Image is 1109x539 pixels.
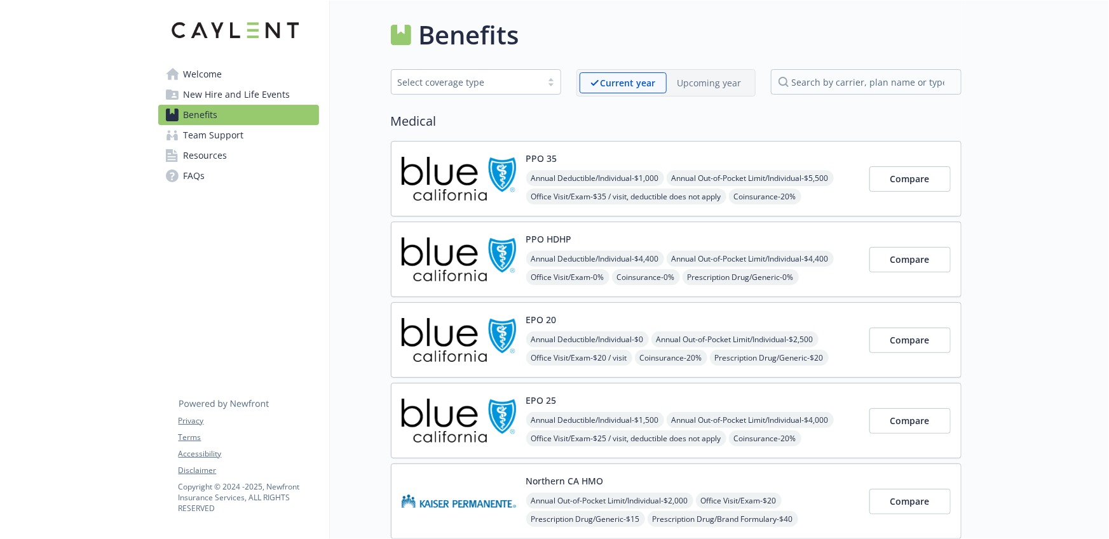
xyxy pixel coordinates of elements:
[402,313,516,367] img: Blue Shield of California carrier logo
[184,145,228,166] span: Resources
[402,394,516,448] img: Blue Shield of California carrier logo
[184,166,205,186] span: FAQs
[890,495,930,507] span: Compare
[526,394,557,407] button: EPO 25
[158,125,319,145] a: Team Support
[869,489,951,514] button: Compare
[526,189,726,204] span: Office Visit/Exam - $35 / visit, deductible does not apply
[526,511,645,527] span: Prescription Drug/Generic - $15
[526,232,572,246] button: PPO HDHP
[667,412,834,428] span: Annual Out-of-Pocket Limit/Individual - $4,000
[729,430,801,446] span: Coinsurance - 20%
[710,350,829,366] span: Prescription Drug/Generic - $20
[158,166,319,186] a: FAQs
[391,112,962,131] h2: Medical
[729,189,801,204] span: Coinsurance - 20%
[526,170,664,186] span: Annual Deductible/Individual - $1,000
[526,152,557,165] button: PPO 35
[526,493,693,509] span: Annual Out-of-Pocket Limit/Individual - $2,000
[890,253,930,265] span: Compare
[667,170,834,186] span: Annual Out-of-Pocket Limit/Individual - $5,500
[402,474,516,528] img: Kaiser Permanente Insurance Company carrier logo
[419,16,519,54] h1: Benefits
[179,465,318,476] a: Disclaimer
[890,334,930,346] span: Compare
[683,269,799,285] span: Prescription Drug/Generic - 0%
[184,84,290,105] span: New Hire and Life Events
[179,448,318,460] a: Accessibility
[635,350,707,366] span: Coinsurance - 20%
[869,408,951,434] button: Compare
[402,152,516,206] img: Blue Shield of California carrier logo
[184,125,244,145] span: Team Support
[696,493,782,509] span: Office Visit/Exam - $20
[158,105,319,125] a: Benefits
[526,331,649,347] span: Annual Deductible/Individual - $0
[890,415,930,427] span: Compare
[612,269,680,285] span: Coinsurance - 0%
[158,64,319,84] a: Welcome
[869,247,951,272] button: Compare
[601,76,656,90] p: Current year
[677,76,742,90] p: Upcoming year
[526,350,632,366] span: Office Visit/Exam - $20 / visit
[402,232,516,286] img: Blue Shield of California carrier logo
[648,511,798,527] span: Prescription Drug/Brand Formulary - $40
[526,430,726,446] span: Office Visit/Exam - $25 / visit, deductible does not apply
[184,64,222,84] span: Welcome
[869,328,951,353] button: Compare
[771,69,962,95] input: search by carrier, plan name or type
[184,105,218,125] span: Benefits
[526,251,664,267] span: Annual Deductible/Individual - $4,400
[526,412,664,428] span: Annual Deductible/Individual - $1,500
[158,145,319,166] a: Resources
[651,331,819,347] span: Annual Out-of-Pocket Limit/Individual - $2,500
[869,166,951,192] button: Compare
[179,481,318,514] p: Copyright © 2024 - 2025 , Newfront Insurance Services, ALL RIGHTS RESERVED
[158,84,319,105] a: New Hire and Life Events
[890,173,930,185] span: Compare
[398,76,535,89] div: Select coverage type
[526,269,609,285] span: Office Visit/Exam - 0%
[179,415,318,427] a: Privacy
[526,313,557,326] button: EPO 20
[667,251,834,267] span: Annual Out-of-Pocket Limit/Individual - $4,400
[526,474,604,488] button: Northern CA HMO
[179,432,318,443] a: Terms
